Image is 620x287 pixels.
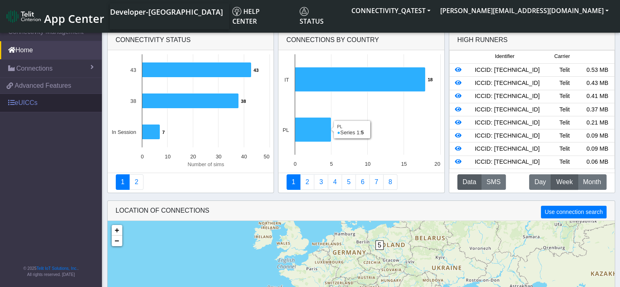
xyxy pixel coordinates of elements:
[300,7,324,26] span: Status
[129,174,143,190] a: Deployment status
[466,79,548,88] div: ICCID: [TECHNICAL_ID]
[583,177,601,187] span: Month
[581,131,613,140] div: 0.09 MB
[375,240,384,250] span: 5
[548,145,581,154] div: Telit
[428,77,432,82] text: 18
[188,161,224,167] text: Number of sims
[162,130,165,135] text: 7
[369,174,384,190] a: Zero Session
[466,131,548,140] div: ICCID: [TECHNICAL_ID]
[581,158,613,167] div: 0.06 MB
[232,7,241,16] img: knowledge.svg
[287,174,301,190] a: Connections By Country
[551,174,578,190] button: Week
[296,3,346,29] a: Status
[481,174,506,190] button: SMS
[16,64,53,73] span: Connections
[108,201,615,221] div: LOCATION OF CONNECTIONS
[581,66,613,75] div: 0.53 MB
[7,10,41,23] img: logo-telit-cinterion-gw-new.png
[278,30,444,50] div: Connections By Country
[232,7,260,26] span: Help center
[110,7,223,17] span: Developer-[GEOGRAPHIC_DATA]
[300,174,314,190] a: Carrier
[466,66,548,75] div: ICCID: [TECHNICAL_ID]
[581,79,613,88] div: 0.43 MB
[581,92,613,101] div: 0.41 MB
[314,174,328,190] a: Usage per Country
[355,174,370,190] a: 14 Days Trend
[342,174,356,190] a: Usage by Carrier
[401,161,406,167] text: 15
[300,7,309,16] img: status.svg
[346,3,435,18] button: CONNECTIVITY_QATEST
[241,99,246,104] text: 38
[110,3,223,20] a: Your current platform instance
[333,127,336,132] text: 5
[190,154,196,160] text: 20
[548,158,581,167] div: Telit
[556,177,573,187] span: Week
[328,174,342,190] a: Connections By Carrier
[578,174,606,190] button: Month
[435,3,613,18] button: [PERSON_NAME][EMAIL_ADDRESS][DOMAIN_NAME]
[548,105,581,114] div: Telit
[293,161,296,167] text: 0
[581,145,613,154] div: 0.09 MB
[581,105,613,114] div: 0.37 MB
[44,11,104,26] span: App Center
[548,66,581,75] div: Telit
[548,131,581,140] div: Telit
[108,30,274,50] div: Connectivity status
[287,174,436,190] nav: Summary paging
[7,8,103,25] a: App Center
[554,53,569,60] span: Carrier
[116,174,265,190] nav: Summary paging
[165,154,170,160] text: 10
[216,154,221,160] text: 30
[457,35,508,45] div: High Runners
[112,225,122,236] a: Zoom in
[37,266,77,271] a: Telit IoT Solutions, Inc.
[548,118,581,127] div: Telit
[434,161,440,167] text: 20
[364,161,370,167] text: 10
[548,79,581,88] div: Telit
[534,177,546,187] span: Day
[141,154,143,160] text: 0
[466,145,548,154] div: ICCID: [TECHNICAL_ID]
[466,92,548,101] div: ICCID: [TECHNICAL_ID]
[529,174,551,190] button: Day
[112,236,122,246] a: Zoom out
[130,67,136,73] text: 43
[541,206,606,218] button: Use connection search
[15,81,71,91] span: Advanced Features
[116,174,130,190] a: Connectivity status
[330,161,333,167] text: 5
[383,174,397,190] a: Not Connected for 30 days
[130,98,136,104] text: 38
[466,158,548,167] div: ICCID: [TECHNICAL_ID]
[282,127,289,133] text: PL
[254,68,258,73] text: 43
[581,118,613,127] div: 0.21 MB
[466,118,548,127] div: ICCID: [TECHNICAL_ID]
[284,77,289,83] text: IT
[548,92,581,101] div: Telit
[457,174,482,190] button: Data
[229,3,296,29] a: Help center
[466,105,548,114] div: ICCID: [TECHNICAL_ID]
[495,53,514,60] span: Identifier
[112,129,136,135] text: In Session
[241,154,247,160] text: 40
[263,154,269,160] text: 50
